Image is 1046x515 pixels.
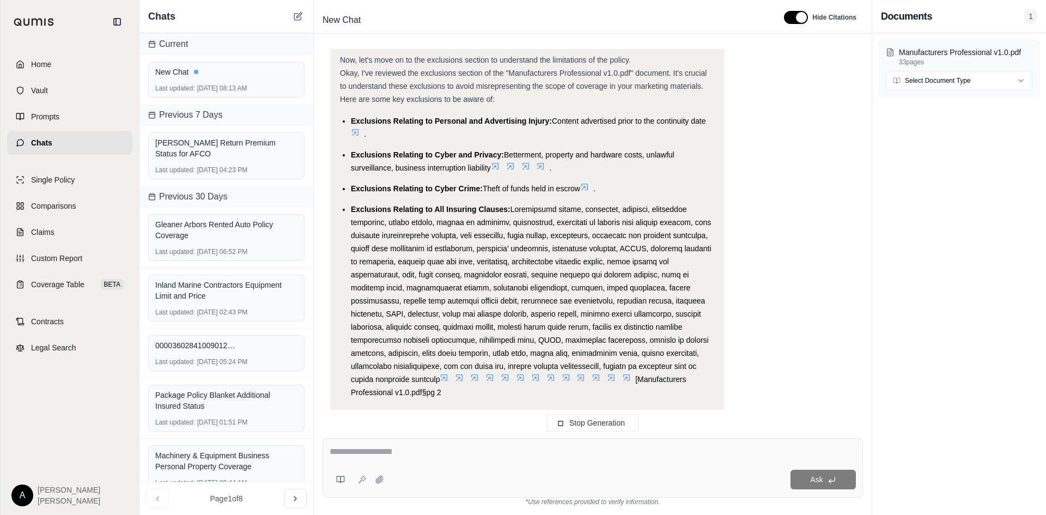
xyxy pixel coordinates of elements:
span: Okay, I've reviewed the exclusions section of the "Manufacturers Professional v1.0.pdf" document.... [340,69,707,104]
span: Last updated: [155,358,195,366]
button: Stop Generation [547,414,638,432]
div: A [11,484,33,506]
div: [DATE] 06:52 PM [155,247,297,256]
span: Last updated: [155,84,195,93]
span: Page 1 of 8 [210,493,243,504]
span: Content advertised prior to the continuity date [552,117,706,125]
div: Edit Title [318,11,771,29]
div: [DATE] 09:44 AM [155,478,297,487]
span: Theft of funds held in escrow [483,184,580,193]
h3: Documents [881,9,932,24]
span: [PERSON_NAME] [38,495,100,506]
div: [DATE] 04:23 PM [155,166,297,174]
span: 000036028410090120259996MODISSDINSURED.pdf [155,340,237,351]
span: Chats [31,137,52,148]
span: . [593,184,595,193]
div: Inland Marine Contractors Equipment Limit and Price [155,280,297,301]
div: Package Policy Blanket Additional Insured Status [155,390,297,411]
a: Legal Search [7,336,132,360]
span: Chats [148,9,175,24]
span: [PERSON_NAME] [38,484,100,495]
a: Prompts [7,105,132,129]
span: Claims [31,227,54,238]
a: Vault [7,78,132,102]
a: Comparisons [7,194,132,218]
span: [Manufacturers Professional v1.0.pdf§pg 2 [351,375,686,397]
div: [DATE] 02:43 PM [155,308,297,317]
span: Now, let's move on to the exclusions section to understand the limitations of the policy. [340,56,631,64]
span: Vault [31,85,48,96]
p: Manufacturers Professional v1.0.pdf [899,47,1032,58]
div: *Use references provided to verify information. [323,498,863,506]
span: Home [31,59,51,70]
span: Exclusions Relating to Cyber and Privacy: [351,150,504,159]
span: Custom Report [31,253,82,264]
span: Stop Generation [569,419,625,427]
span: Hide Citations [812,13,856,22]
span: Last updated: [155,478,195,487]
div: Previous 30 Days [139,186,313,208]
button: Manufacturers Professional v1.0.pdf33pages [886,47,1032,66]
div: Current [139,33,313,55]
a: Custom Report [7,246,132,270]
span: Comparisons [31,201,76,211]
img: Qumis Logo [14,18,54,26]
div: [DATE] 08:13 AM [155,84,297,93]
button: Ask [790,470,856,489]
span: Legal Search [31,342,76,353]
span: New Chat [318,11,365,29]
span: Last updated: [155,418,195,427]
p: 33 pages [899,58,1032,66]
span: Last updated: [155,247,195,256]
span: Prompts [31,111,59,122]
a: Claims [7,220,132,244]
div: [PERSON_NAME] Return Premium Status for AFCO [155,137,297,159]
span: 1 [1024,9,1037,24]
span: . [549,163,551,172]
button: New Chat [291,10,305,23]
span: Betterment, property and hardware costs, unlawful surveillance, business interruption liability [351,150,674,172]
a: Single Policy [7,168,132,192]
div: Machinery & Equipment Business Personal Property Coverage [155,450,297,472]
span: Exclusions Relating to All Insuring Clauses: [351,205,510,214]
span: BETA [101,279,124,290]
div: Previous 7 Days [139,104,313,126]
div: [DATE] 05:24 PM [155,358,297,366]
a: Chats [7,131,132,155]
div: New Chat [155,66,297,77]
a: Home [7,52,132,76]
a: Coverage TableBETA [7,272,132,296]
span: Last updated: [155,166,195,174]
div: [DATE] 01:51 PM [155,418,297,427]
button: Collapse sidebar [108,13,126,31]
div: Gleaner Arbors Rented Auto Policy Coverage [155,219,297,241]
span: . [364,130,366,138]
span: Exclusions Relating to Personal and Advertising Injury: [351,117,552,125]
span: Last updated: [155,308,195,317]
span: Ask [810,475,823,484]
span: Single Policy [31,174,75,185]
span: Contracts [31,316,64,327]
span: Loremipsumd sitame, consectet, adipisci, elitseddoe temporinc, utlabo etdolo, magnaa en adminimv,... [351,205,711,384]
span: Coverage Table [31,279,84,290]
a: Contracts [7,310,132,334]
span: Exclusions Relating to Cyber Crime: [351,184,483,193]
